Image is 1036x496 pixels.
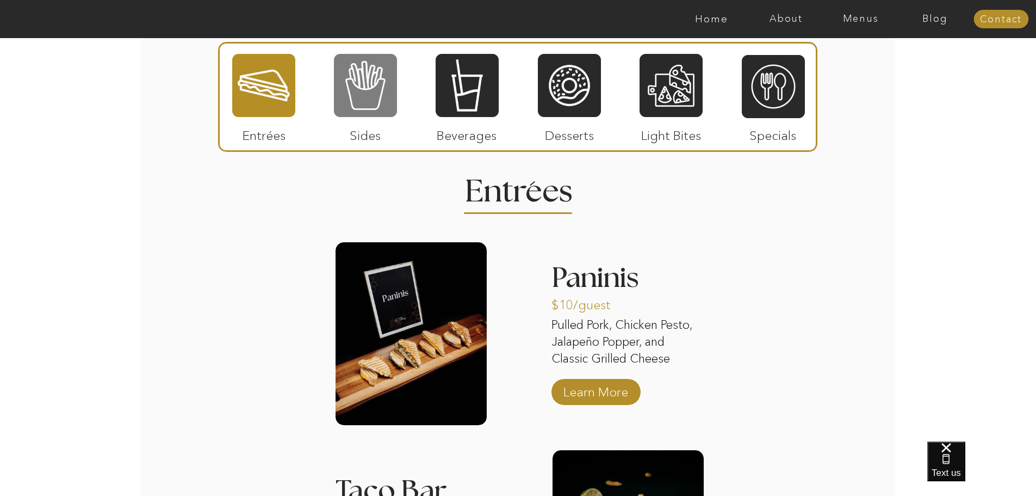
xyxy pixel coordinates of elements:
[551,264,703,299] h3: Paninis
[465,176,572,198] h2: Entrees
[560,373,632,405] a: Learn More
[533,117,606,149] p: Desserts
[336,477,487,491] h3: Taco Bar
[551,286,624,318] p: $10/guest
[973,14,1028,25] a: Contact
[228,117,300,149] p: Entrées
[674,14,749,25] a: Home
[635,117,708,149] p: Light Bites
[823,14,898,25] a: Menus
[737,117,809,149] p: Specials
[551,317,703,369] p: Pulled Pork, Chicken Pesto, Jalapeño Popper, and Classic Grilled Cheese
[927,442,1036,496] iframe: podium webchat widget bubble
[749,14,823,25] a: About
[329,117,401,149] p: Sides
[431,117,503,149] p: Beverages
[898,14,972,25] a: Blog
